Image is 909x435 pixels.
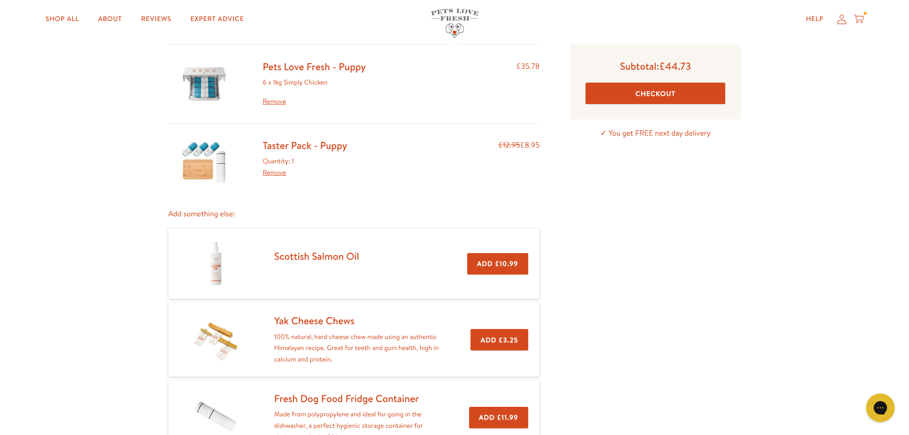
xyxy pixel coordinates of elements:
s: £12.95 [498,140,520,150]
div: Quantity: 1 [263,156,347,179]
img: Scottish Salmon Oil [192,240,240,287]
img: Pets Love Fresh [431,9,479,38]
a: Reviews [134,10,179,29]
p: 100% natural, hard cheese chew made using an authentic Himalayan recipe. Great for teeth and gum ... [274,331,440,365]
button: Add £3.25 [470,329,528,350]
a: Remove [263,168,286,177]
p: ✓ You get FREE next day delivery [570,127,741,140]
img: Yak Cheese Chews [192,316,240,364]
a: Scottish Salmon Oil [274,249,359,263]
img: Taster Pack - Puppy [180,139,228,185]
button: Add £10.99 [467,253,528,275]
p: Add something else: [168,208,540,221]
a: Pets Love Fresh - Puppy [263,60,366,74]
a: Expert Advice [183,10,251,29]
a: Fresh Dog Food Fridge Container [274,392,419,405]
a: Remove [263,96,366,107]
div: £35.78 [516,60,540,108]
button: Checkout [585,83,725,104]
a: Help [798,10,831,29]
a: About [90,10,129,29]
div: £8.95 [498,139,540,185]
a: Taster Pack - Puppy [263,138,347,152]
p: Subtotal: [585,60,725,73]
a: Shop All [38,10,86,29]
a: Yak Cheese Chews [274,314,355,328]
button: Add £11.99 [469,407,528,428]
iframe: Gorgias live chat messenger [861,390,899,425]
div: 6 x 1kg Simply Chicken [263,77,366,107]
span: £44.73 [659,59,691,73]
